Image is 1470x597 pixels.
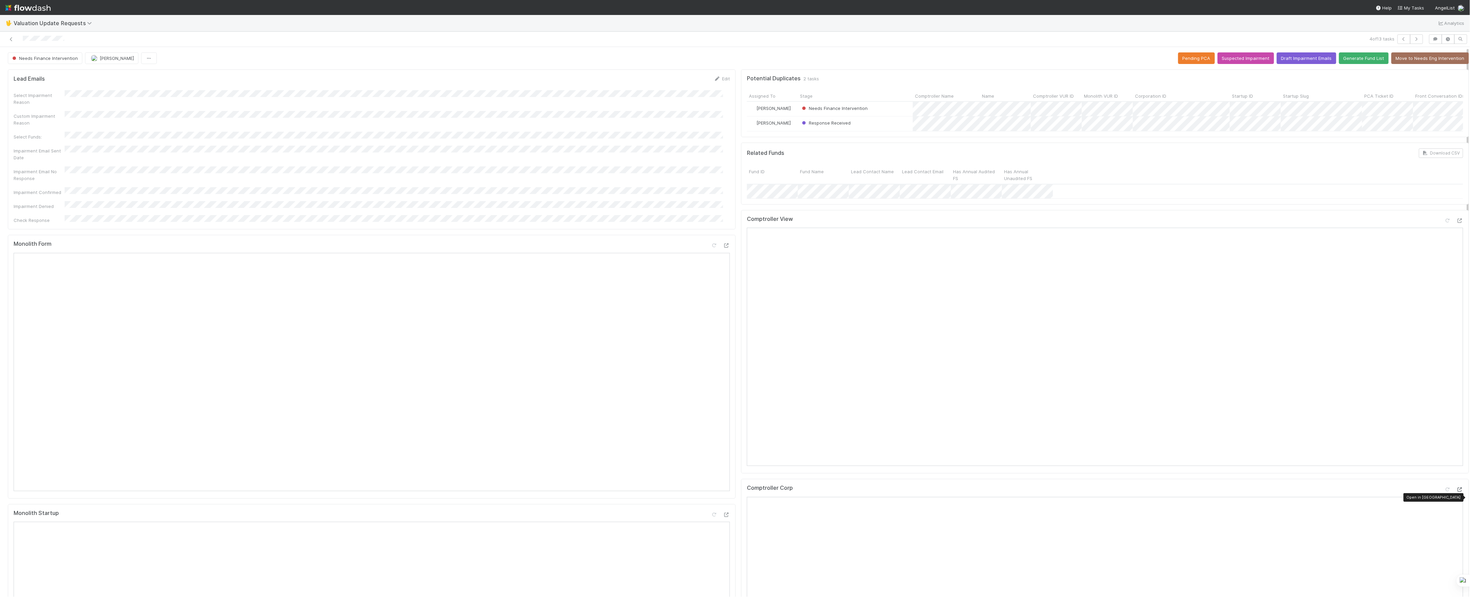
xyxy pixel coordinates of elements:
[800,93,813,99] span: Stage
[749,93,775,99] span: Assigned To
[14,92,65,106] div: Select Impairment Reason
[1002,166,1053,183] div: Has Annual Unaudited FS
[1398,5,1424,11] span: My Tasks
[951,166,1002,183] div: Has Annual Audited FS
[1364,93,1393,99] span: PCA Ticket ID
[5,20,12,26] span: 🖖
[1033,93,1074,99] span: Comptroller VUR ID
[747,150,784,157] h5: Related Funds
[798,166,849,183] div: Fund Name
[5,2,51,14] img: logo-inverted-e16ddd16eac7371096b0.svg
[14,76,45,82] h5: Lead Emails
[14,168,65,182] div: Impairment Email No Response
[915,93,954,99] span: Comptroller Name
[11,55,78,61] span: Needs Finance Intervention
[900,166,951,183] div: Lead Contact Email
[1084,93,1118,99] span: Monolith VUR ID
[14,189,65,196] div: Impairment Confirmed
[1218,52,1274,64] button: Suspected Impairment
[14,203,65,210] div: Impairment Denied
[747,166,798,183] div: Fund ID
[100,55,134,61] span: [PERSON_NAME]
[750,119,791,126] div: [PERSON_NAME]
[750,120,755,126] img: avatar_d7f67417-030a-43ce-a3ce-a315a3ccfd08.png
[982,93,994,99] span: Name
[801,105,868,112] div: Needs Finance Intervention
[14,113,65,126] div: Custom Impairment Reason
[1419,148,1463,158] button: Download CSV
[1232,93,1253,99] span: Startup ID
[14,133,65,140] div: Select Funds:
[756,120,791,126] span: [PERSON_NAME]
[14,241,51,247] h5: Monolith Form
[1277,52,1336,64] button: Draft Impairment Emails
[8,52,82,64] button: Needs Finance Intervention
[14,217,65,224] div: Check Response
[1178,52,1215,64] button: Pending PCA
[1438,19,1465,27] a: Analytics
[14,20,95,27] span: Valuation Update Requests
[750,106,755,111] img: avatar_b6a6ccf4-6160-40f7-90da-56c3221167ae.png
[1398,4,1424,11] a: My Tasks
[1415,93,1465,99] span: Front Conversation IDs
[801,119,851,126] div: Response Received
[1370,35,1395,42] span: 4 of 13 tasks
[14,510,59,517] h5: Monolith Startup
[1376,4,1392,11] div: Help
[714,76,730,81] a: Edit
[747,75,801,82] h5: Potential Duplicates
[1283,93,1309,99] span: Startup Slug
[801,106,868,111] span: Needs Finance Intervention
[801,120,851,126] span: Response Received
[85,52,138,64] button: [PERSON_NAME]
[747,485,793,491] h5: Comptroller Corp
[803,75,819,82] span: 2 tasks
[756,106,791,111] span: [PERSON_NAME]
[91,55,98,62] img: avatar_b6a6ccf4-6160-40f7-90da-56c3221167ae.png
[750,105,791,112] div: [PERSON_NAME]
[1458,5,1465,12] img: avatar_b6a6ccf4-6160-40f7-90da-56c3221167ae.png
[1391,52,1469,64] button: Move to Needs Eng Intervention
[1435,5,1455,11] span: AngelList
[747,216,793,223] h5: Comptroller View
[1135,93,1166,99] span: Corporation ID
[1339,52,1389,64] button: Generate Fund List
[14,147,65,161] div: Impairment Email Sent Date
[849,166,900,183] div: Lead Contact Name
